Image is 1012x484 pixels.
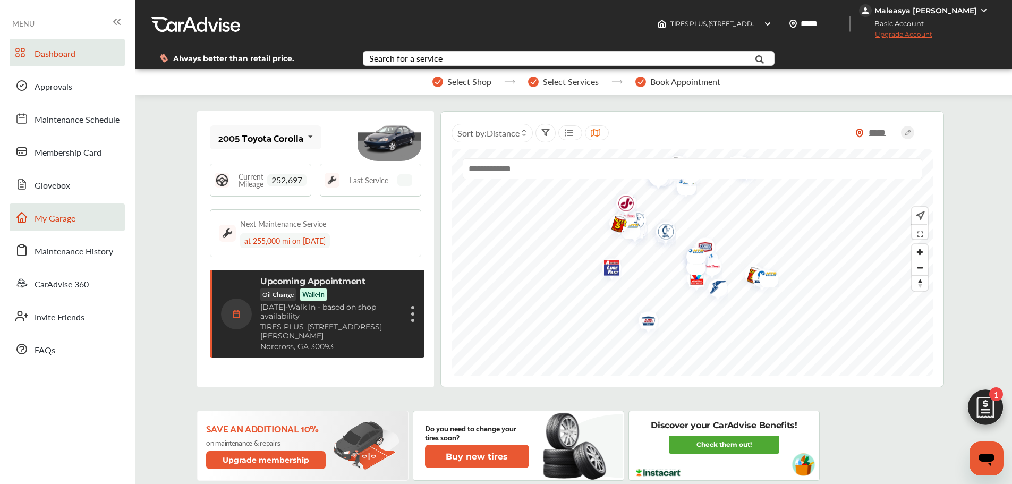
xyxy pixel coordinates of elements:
span: MENU [12,19,35,28]
canvas: Map [452,149,933,376]
span: Glovebox [35,179,70,193]
img: recenter.ce011a49.svg [914,210,925,222]
div: Map marker [619,206,645,239]
img: calendar-icon.35d1de04.svg [221,299,252,329]
span: Select Services [543,77,599,87]
button: Zoom out [912,260,928,275]
img: header-home-logo.8d720a4f.svg [658,20,666,28]
span: Dashboard [35,47,75,61]
img: instacart-logo.217963cc.svg [635,469,682,477]
span: - [285,302,288,312]
a: My Garage [10,203,125,231]
iframe: Button to launch messaging window [970,441,1004,475]
img: maintenance_logo [219,225,236,242]
a: Invite Friends [10,302,125,330]
div: Map marker [601,208,628,243]
span: Upgrade Account [859,30,932,44]
div: 2005 Toyota Corolla [218,132,303,143]
img: new-tire.a0c7fe23.svg [542,408,612,483]
button: Buy new tires [425,445,529,468]
div: Map marker [678,242,705,264]
span: Maintenance Schedule [35,113,120,127]
a: TIRES PLUS ,[STREET_ADDRESS][PERSON_NAME] [260,322,401,341]
div: Map marker [700,273,727,304]
span: Current Mileage [235,173,267,188]
img: location_vector.a44bc228.svg [789,20,797,28]
p: on maintenance & repairs [206,438,328,447]
img: stepper-checkmark.b5569197.svg [635,77,646,87]
img: WGsFRI8htEPBVLJbROoPRyZpYNWhNONpIPPETTm6eUC0GeLEiAAAAAElFTkSuQmCC [980,6,988,15]
p: Do you need to change your tires soon? [425,423,529,441]
span: CarAdvise 360 [35,278,89,292]
p: Discover your CarAdvise Benefits! [651,420,797,431]
div: at 255,000 mi on [DATE] [240,233,330,248]
img: MSA+logo.png [631,306,659,339]
span: Approvals [35,80,72,94]
div: Map marker [680,241,707,275]
img: logo-take5.png [737,260,765,294]
img: stepper-checkmark.b5569197.svg [528,77,539,87]
img: logo-mavis.png [751,265,779,287]
a: Glovebox [10,171,125,198]
div: Map marker [631,306,657,339]
img: stepper-arrow.e24c07c6.svg [504,80,515,84]
span: Invite Friends [35,311,84,325]
button: Reset bearing to north [912,275,928,291]
img: logo-mavis.png [678,242,707,264]
div: Map marker [751,265,778,287]
img: instacart-vehicle.0979a191.svg [792,453,815,476]
span: Maintenance History [35,245,113,259]
p: Walk-In [302,290,325,299]
button: Zoom in [912,244,928,260]
img: dollor_label_vector.a70140d1.svg [160,54,168,63]
button: Upgrade membership [206,451,326,469]
span: Distance [487,127,520,139]
img: logo-take5.png [601,208,630,243]
p: Save an additional 10% [206,422,328,434]
img: logo-aamco.png [687,232,716,266]
img: mobile_2173_st0640_046.jpg [358,114,421,162]
div: Map marker [594,253,620,286]
span: Last Service [350,176,388,184]
img: location_vector_orange.38f05af8.svg [855,129,864,138]
img: logo-valvoline.png [679,264,707,298]
a: FAQs [10,335,125,363]
span: Book Appointment [650,77,720,87]
span: Membership Card [35,146,101,160]
div: Maleasya [PERSON_NAME] [874,6,977,15]
div: Search for a service [369,54,443,63]
span: Always better than retail price. [173,55,294,62]
img: header-divider.bc55588e.svg [849,16,851,32]
a: Maintenance History [10,236,125,264]
div: Next Maintenance Service [240,218,326,229]
div: Map marker [613,216,640,239]
span: 1 [989,387,1003,401]
span: Select Shop [447,77,491,87]
a: Dashboard [10,39,125,66]
img: edit-cartIcon.11d11f9a.svg [960,385,1011,436]
span: TIRES PLUS , [STREET_ADDRESS][PERSON_NAME] Norcross , GA 30093 [670,20,883,28]
div: Map marker [648,217,675,250]
div: Map marker [737,260,763,294]
span: Reset bearing to north [912,276,928,291]
p: Upcoming Appointment [260,276,365,286]
p: Oil Change [260,288,296,301]
span: FAQs [35,344,55,358]
span: Basic Account [860,18,932,29]
span: 252,697 [267,174,307,186]
img: stepper-arrow.e24c07c6.svg [611,80,623,84]
img: steering_logo [215,173,229,188]
img: stepper-checkmark.b5569197.svg [432,77,443,87]
div: Map marker [679,264,705,298]
div: Map marker [744,264,771,294]
a: Buy new tires [425,445,531,468]
img: logo-goodyear.png [700,273,728,304]
a: CarAdvise 360 [10,269,125,297]
img: logo-tires-plus.png [684,237,712,270]
img: logo-american-lube-fast.png [594,253,622,286]
span: My Garage [35,212,75,226]
img: maintenance_logo [325,173,339,188]
img: logo-get-spiffy.png [648,217,676,250]
a: Maintenance Schedule [10,105,125,132]
a: Norcross, GA 30093 [260,342,334,351]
